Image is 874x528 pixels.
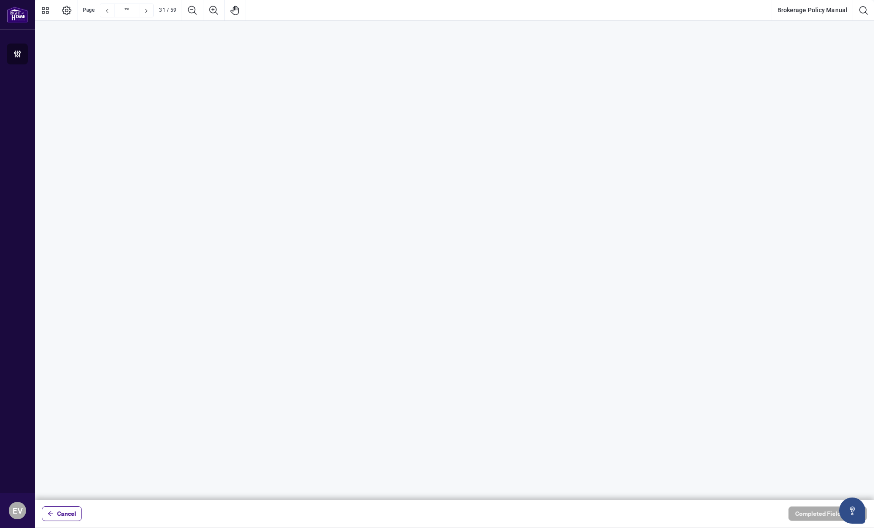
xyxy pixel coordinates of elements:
button: Open asap [839,498,865,524]
button: Completed Fields 0 of 1 [788,506,867,521]
button: Cancel [42,506,82,521]
span: arrow-left [47,511,54,517]
span: EV [13,504,23,517]
span: Cancel [57,507,76,521]
img: logo [7,7,28,23]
